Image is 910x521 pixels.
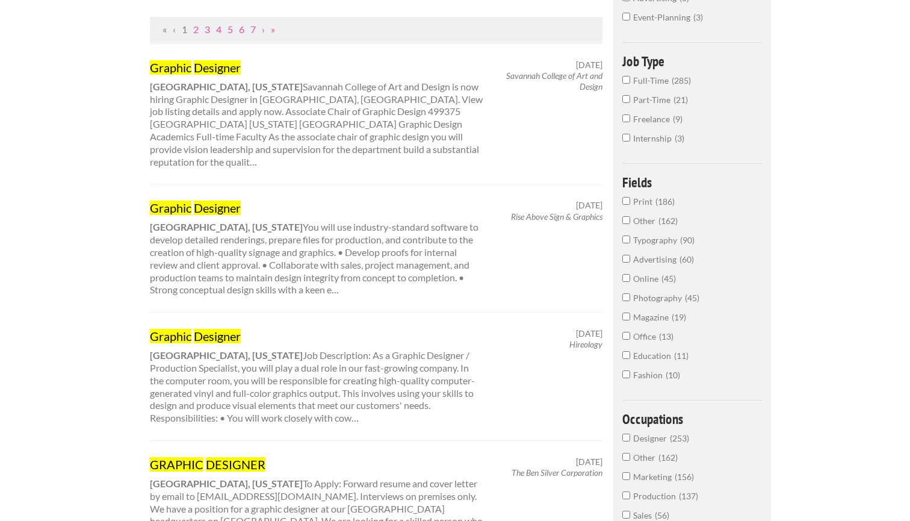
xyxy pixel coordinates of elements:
[622,175,763,189] h4: Fields
[206,457,265,472] mark: DESIGNER
[633,312,672,322] span: Magazine
[150,60,484,75] a: Graphic Designer
[194,201,241,215] mark: Designer
[194,329,241,343] mark: Designer
[506,70,602,92] em: Savannah College of Art and Design
[633,273,661,284] span: Online
[193,23,199,35] a: Page 2
[633,293,685,303] span: Photography
[622,351,630,359] input: Education11
[150,328,484,344] a: Graphic Designer
[622,313,630,320] input: Magazine19
[673,114,682,124] span: 9
[633,12,693,22] span: event-planning
[633,331,659,342] span: Office
[622,274,630,282] input: Online45
[633,433,670,443] span: Designer
[139,60,495,169] div: Savannah College of Art and Design is now hiring Graphic Designer in [GEOGRAPHIC_DATA], [GEOGRAPH...
[622,293,630,301] input: Photography45
[633,452,658,463] span: Other
[622,332,630,340] input: Office13
[622,472,630,480] input: Marketing156
[622,13,630,20] input: event-planning3
[150,200,484,216] a: Graphic Designer
[622,434,630,441] input: Designer253
[216,23,221,35] a: Page 4
[150,457,484,472] a: GRAPHIC DESIGNER
[250,23,256,35] a: Page 7
[622,76,630,84] input: Full-Time285
[182,23,187,35] a: Page 1
[150,478,303,489] strong: [GEOGRAPHIC_DATA], [US_STATE]
[685,293,699,303] span: 45
[576,60,602,70] span: [DATE]
[194,60,241,75] mark: Designer
[569,339,602,349] em: Hireology
[655,196,675,207] span: 186
[622,236,630,243] input: Typography90
[680,235,695,245] span: 90
[622,95,630,103] input: Part-Time21
[576,328,602,339] span: [DATE]
[674,351,689,361] span: 11
[679,254,694,264] span: 60
[633,235,680,245] span: Typography
[659,331,673,342] span: 13
[666,370,680,380] span: 10
[271,23,275,35] a: Last Page, Page 31
[633,133,675,143] span: Internship
[658,216,678,226] span: 162
[633,472,675,482] span: Marketing
[622,453,630,461] input: Other162
[227,23,233,35] a: Page 5
[661,273,676,284] span: 45
[622,511,630,519] input: Sales56
[633,95,673,105] span: Part-Time
[576,200,602,211] span: [DATE]
[672,75,691,86] span: 285
[150,457,203,472] mark: GRAPHIC
[622,491,630,499] input: Production137
[633,114,673,124] span: Freelance
[633,75,672,86] span: Full-Time
[633,510,655,520] span: Sales
[633,370,666,380] span: Fashion
[622,114,630,122] input: Freelance9
[675,133,684,143] span: 3
[150,81,303,92] strong: [GEOGRAPHIC_DATA], [US_STATE]
[670,433,689,443] span: 253
[622,370,630,378] input: Fashion10
[672,312,686,322] span: 19
[150,349,303,361] strong: [GEOGRAPHIC_DATA], [US_STATE]
[622,216,630,224] input: Other162
[679,491,698,501] span: 137
[693,12,703,22] span: 3
[622,54,763,68] h4: Job Type
[150,201,191,215] mark: Graphic
[239,23,244,35] a: Page 6
[622,412,763,426] h4: Occupations
[658,452,678,463] span: 162
[205,23,210,35] a: Page 3
[633,254,679,264] span: Advertising
[139,328,495,425] div: Job Description: As a Graphic Designer / Production Specialist, you will play a dual role in our ...
[162,23,167,35] span: First Page
[673,95,688,105] span: 21
[512,467,602,478] em: The Ben Silver Corporation
[139,200,495,296] div: You will use industry-standard software to develop detailed renderings, prepare files for product...
[633,491,679,501] span: Production
[262,23,265,35] a: Next Page
[622,197,630,205] input: Print186
[633,216,658,226] span: Other
[622,255,630,263] input: Advertising60
[511,211,602,222] em: Rise Above Sign & Graphics
[150,329,191,343] mark: Graphic
[633,351,674,361] span: Education
[173,23,176,35] span: Previous Page
[576,457,602,467] span: [DATE]
[622,134,630,142] input: Internship3
[675,472,694,482] span: 156
[150,60,191,75] mark: Graphic
[633,196,655,207] span: Print
[150,221,303,232] strong: [GEOGRAPHIC_DATA], [US_STATE]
